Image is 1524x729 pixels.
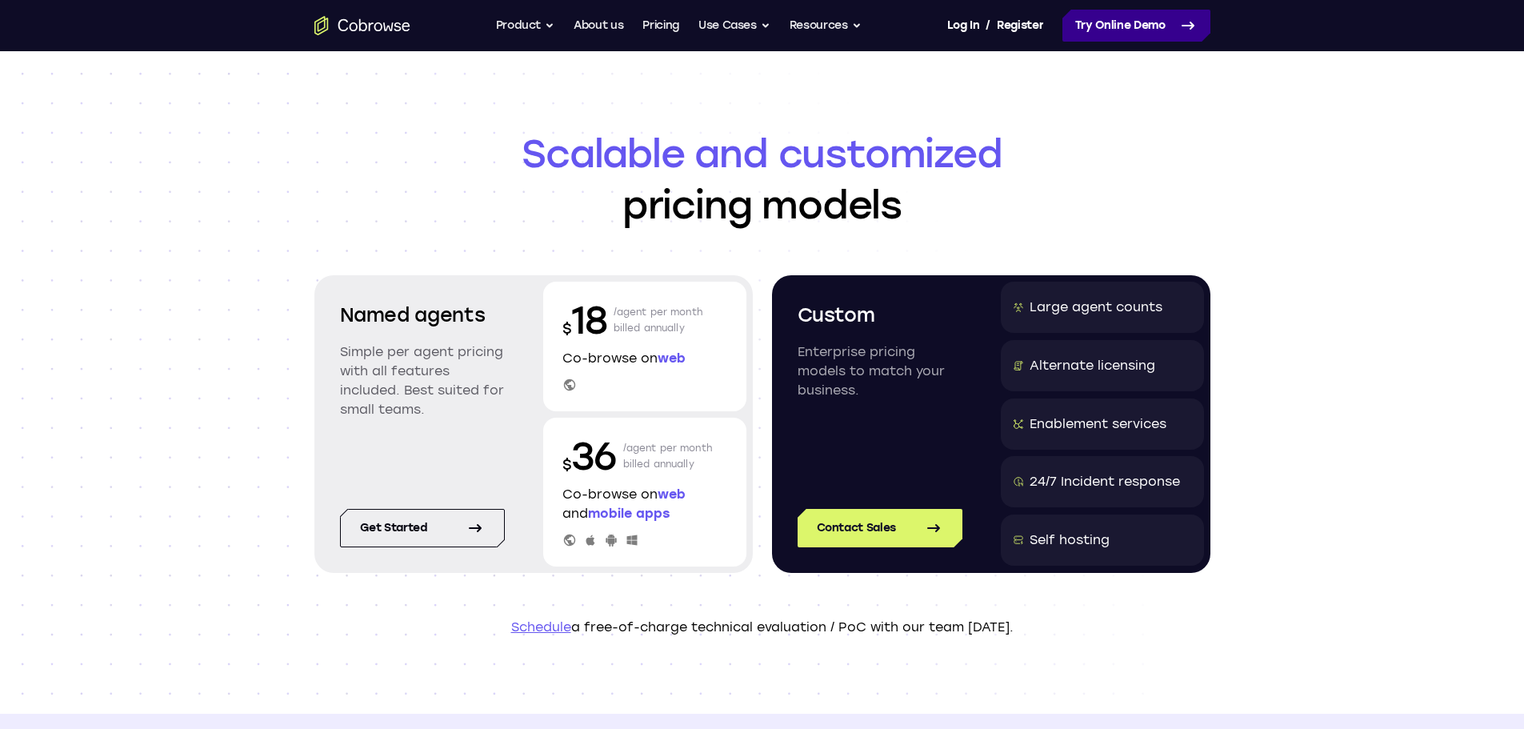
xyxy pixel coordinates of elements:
[1062,10,1210,42] a: Try Online Demo
[340,509,505,547] a: Get started
[574,10,623,42] a: About us
[340,342,505,419] p: Simple per agent pricing with all features included. Best suited for small teams.
[614,294,703,346] p: /agent per month billed annually
[562,294,607,346] p: 18
[698,10,770,42] button: Use Cases
[623,431,713,482] p: /agent per month billed annually
[798,342,962,400] p: Enterprise pricing models to match your business.
[511,619,571,635] a: Schedule
[997,10,1043,42] a: Register
[562,456,572,474] span: $
[642,10,679,42] a: Pricing
[562,349,727,368] p: Co-browse on
[562,485,727,523] p: Co-browse on and
[340,301,505,330] h2: Named agents
[947,10,979,42] a: Log In
[1030,531,1110,550] div: Self hosting
[314,16,410,35] a: Go to the home page
[658,487,686,502] span: web
[1030,298,1162,317] div: Large agent counts
[798,301,962,330] h2: Custom
[496,10,555,42] button: Product
[1030,356,1155,375] div: Alternate licensing
[562,320,572,338] span: $
[798,509,962,547] a: Contact Sales
[314,128,1210,230] h1: pricing models
[562,431,617,482] p: 36
[986,16,990,35] span: /
[1030,472,1180,491] div: 24/7 Incident response
[658,350,686,366] span: web
[314,618,1210,637] p: a free-of-charge technical evaluation / PoC with our team [DATE].
[1030,415,1166,434] div: Enablement services
[790,10,862,42] button: Resources
[314,128,1210,179] span: Scalable and customized
[588,506,670,521] span: mobile apps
